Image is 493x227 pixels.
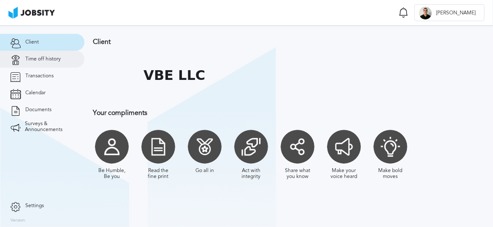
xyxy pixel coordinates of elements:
h3: Your compliments [93,109,485,117]
span: Calendar [25,90,46,96]
span: Client [25,39,39,45]
span: Documents [25,107,51,113]
span: [PERSON_NAME] [432,10,480,16]
div: Make bold moves [376,168,405,180]
span: Time off history [25,56,61,62]
div: Share what you know [283,168,312,180]
div: Make your voice heard [329,168,359,180]
div: Go all in [195,168,214,174]
div: Act with integrity [236,168,266,180]
button: E[PERSON_NAME] [414,4,485,21]
span: Transactions [25,73,54,79]
h3: Client [93,38,485,46]
div: Be Humble, Be you [97,168,127,180]
div: Read the fine print [144,168,173,180]
img: ab4bad089aa723f57921c736e9817d99.png [8,7,55,19]
span: Settings [25,203,44,209]
label: Version: [11,218,26,223]
span: Surveys & Announcements [25,121,74,133]
div: E [419,7,432,19]
h1: VBE LLC [144,68,205,83]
